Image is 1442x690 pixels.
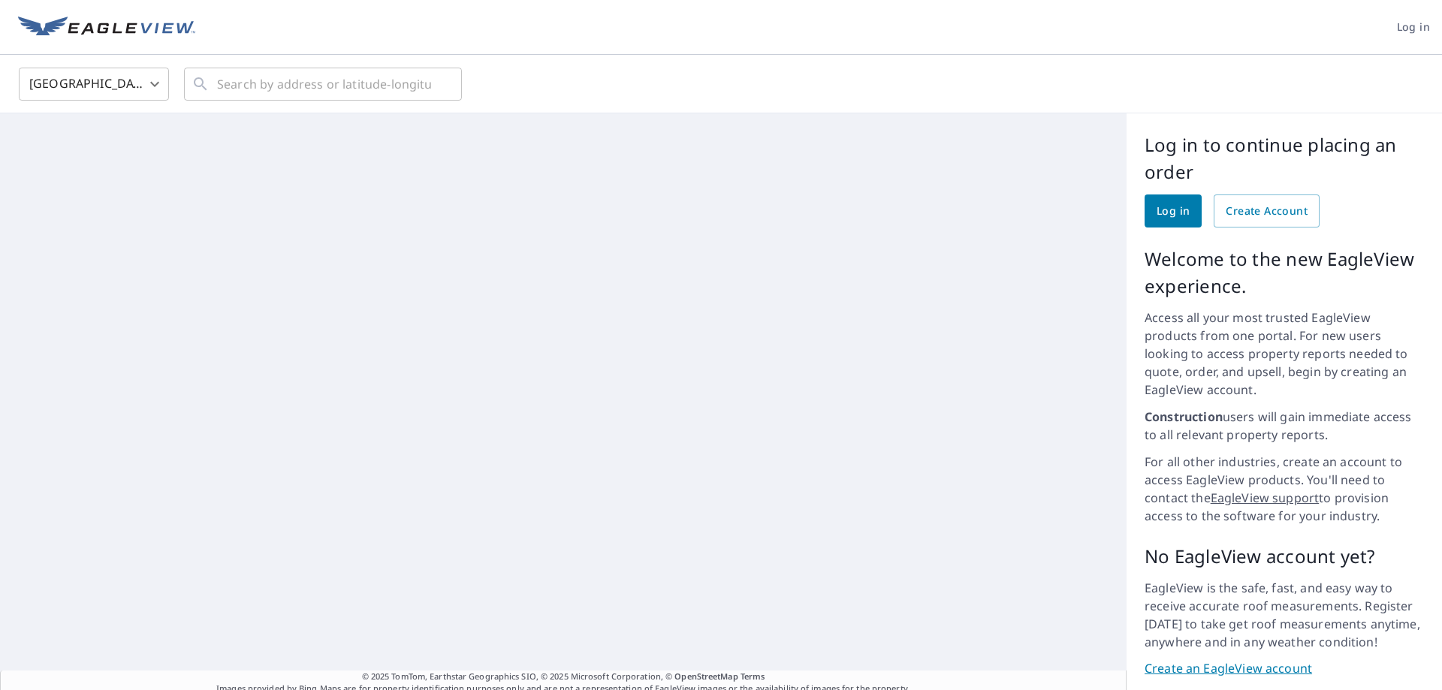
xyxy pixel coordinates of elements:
[18,17,195,39] img: EV Logo
[1145,131,1424,185] p: Log in to continue placing an order
[1145,660,1424,677] a: Create an EagleView account
[1211,490,1320,506] a: EagleView support
[674,670,738,682] a: OpenStreetMap
[19,63,169,105] div: [GEOGRAPHIC_DATA]
[1397,18,1430,37] span: Log in
[741,670,765,682] a: Terms
[1157,202,1190,221] span: Log in
[1145,408,1424,444] p: users will gain immediate access to all relevant property reports.
[1145,246,1424,300] p: Welcome to the new EagleView experience.
[217,63,431,105] input: Search by address or latitude-longitude
[1145,543,1424,570] p: No EagleView account yet?
[1145,408,1223,425] strong: Construction
[1145,579,1424,651] p: EagleView is the safe, fast, and easy way to receive accurate roof measurements. Register [DATE] ...
[1145,309,1424,399] p: Access all your most trusted EagleView products from one portal. For new users looking to access ...
[1145,453,1424,525] p: For all other industries, create an account to access EagleView products. You'll need to contact ...
[1214,194,1320,227] a: Create Account
[362,670,765,683] span: © 2025 TomTom, Earthstar Geographics SIO, © 2025 Microsoft Corporation, ©
[1226,202,1308,221] span: Create Account
[1145,194,1202,227] a: Log in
